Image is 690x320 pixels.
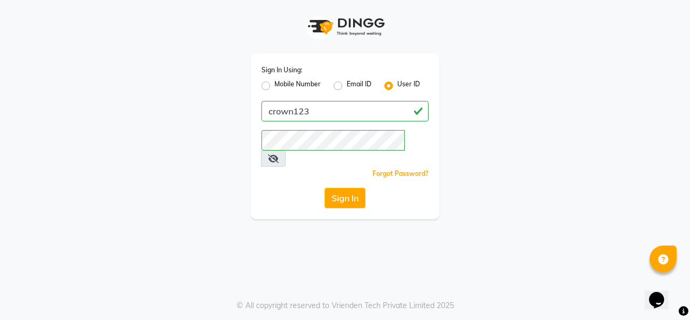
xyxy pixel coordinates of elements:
label: User ID [397,79,420,92]
label: Email ID [347,79,371,92]
label: Sign In Using: [261,65,302,75]
label: Mobile Number [274,79,321,92]
iframe: chat widget [645,277,679,309]
a: Forgot Password? [372,169,429,178]
img: logo1.svg [302,11,388,43]
button: Sign In [325,188,365,208]
input: Username [261,130,405,151]
input: Username [261,101,429,121]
